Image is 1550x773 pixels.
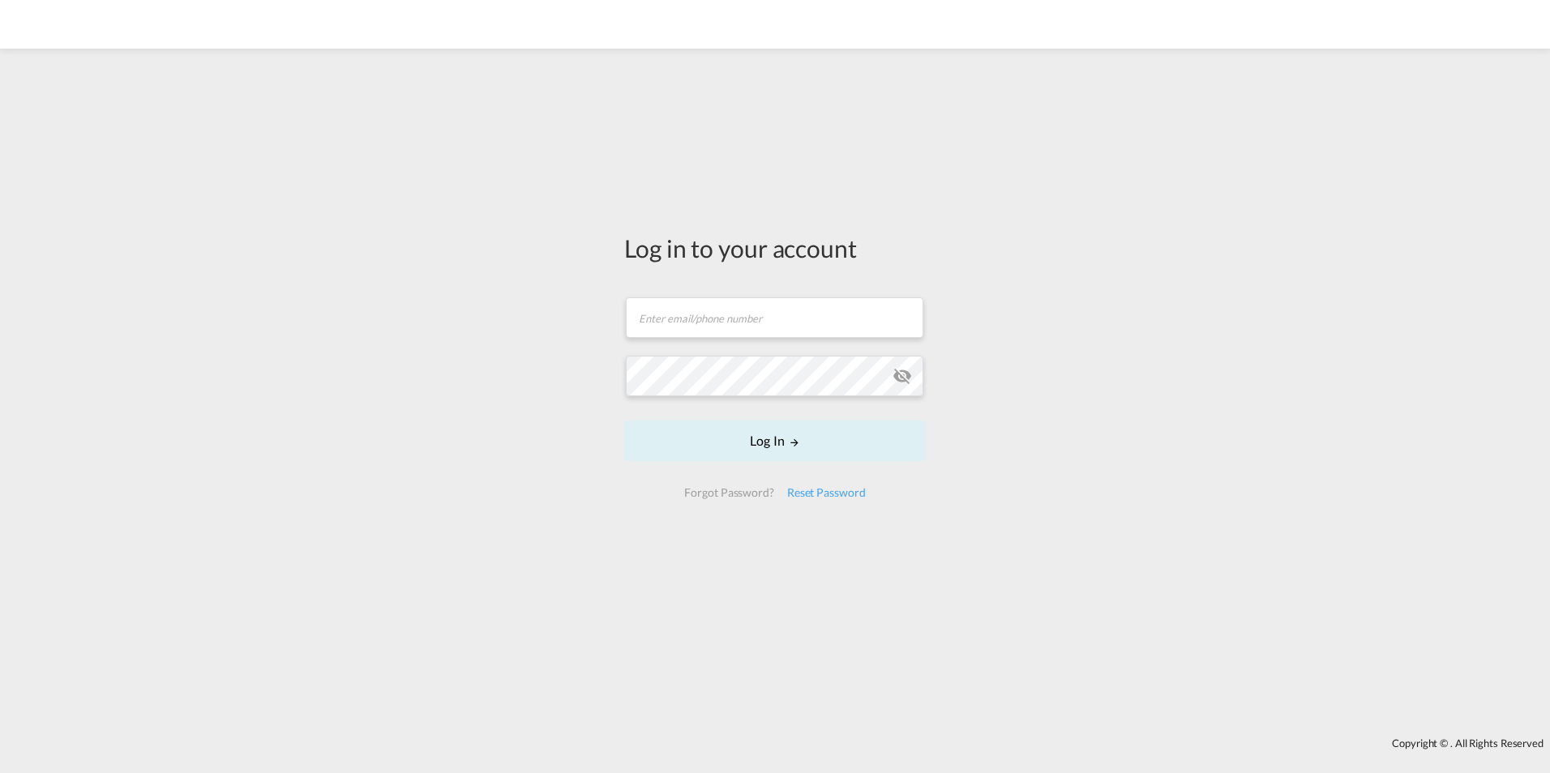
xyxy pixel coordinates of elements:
[678,478,780,507] div: Forgot Password?
[624,421,926,461] button: LOGIN
[893,366,912,386] md-icon: icon-eye-off
[624,231,926,265] div: Log in to your account
[626,297,923,338] input: Enter email/phone number
[781,478,872,507] div: Reset Password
